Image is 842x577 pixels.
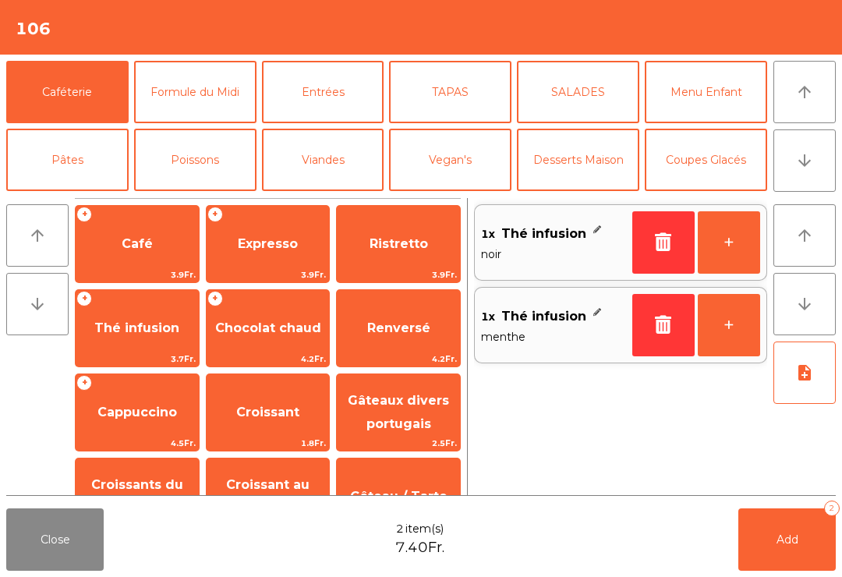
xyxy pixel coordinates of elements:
[824,501,840,516] div: 2
[76,291,92,306] span: +
[207,267,330,282] span: 3.9Fr.
[215,320,321,335] span: Chocolat chaud
[337,352,460,366] span: 4.2Fr.
[238,236,298,251] span: Expresso
[773,204,836,267] button: arrow_upward
[76,352,199,366] span: 3.7Fr.
[795,151,814,170] i: arrow_downward
[396,521,404,537] span: 2
[94,320,179,335] span: Thé infusion
[236,405,299,419] span: Croissant
[795,83,814,101] i: arrow_upward
[6,273,69,335] button: arrow_downward
[28,226,47,245] i: arrow_upward
[773,61,836,123] button: arrow_upward
[76,207,92,222] span: +
[389,61,511,123] button: TAPAS
[6,508,104,571] button: Close
[76,436,199,451] span: 4.5Fr.
[207,291,223,306] span: +
[795,295,814,313] i: arrow_downward
[698,211,760,274] button: +
[501,305,586,328] span: Thé infusion
[262,61,384,123] button: Entrées
[226,477,310,515] span: Croissant au chocolat pt
[134,61,256,123] button: Formule du Midi
[501,222,586,246] span: Thé infusion
[389,129,511,191] button: Vegan's
[207,436,330,451] span: 1.8Fr.
[76,267,199,282] span: 3.9Fr.
[773,342,836,404] button: note_add
[517,61,639,123] button: SALADES
[481,246,626,263] span: noir
[207,207,223,222] span: +
[97,405,177,419] span: Cappuccino
[262,129,384,191] button: Viandes
[795,226,814,245] i: arrow_upward
[134,129,256,191] button: Poissons
[738,508,836,571] button: Add2
[76,375,92,391] span: +
[698,294,760,356] button: +
[91,477,183,515] span: Croissants du Porto
[28,295,47,313] i: arrow_downward
[6,129,129,191] button: Pâtes
[6,204,69,267] button: arrow_upward
[405,521,444,537] span: item(s)
[517,129,639,191] button: Desserts Maison
[370,236,428,251] span: Ristretto
[6,61,129,123] button: Caféterie
[348,393,449,431] span: Gâteaux divers portugais
[395,537,444,558] span: 7.40Fr.
[337,436,460,451] span: 2.5Fr.
[481,305,495,328] span: 1x
[367,320,430,335] span: Renversé
[481,222,495,246] span: 1x
[16,17,51,41] h4: 106
[337,267,460,282] span: 3.9Fr.
[645,61,767,123] button: Menu Enfant
[207,352,330,366] span: 4.2Fr.
[777,533,798,547] span: Add
[645,129,767,191] button: Coupes Glacés
[795,363,814,382] i: note_add
[773,273,836,335] button: arrow_downward
[481,328,626,345] span: menthe
[122,236,153,251] span: Café
[773,129,836,192] button: arrow_downward
[350,489,448,504] span: Gâteau / Tarte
